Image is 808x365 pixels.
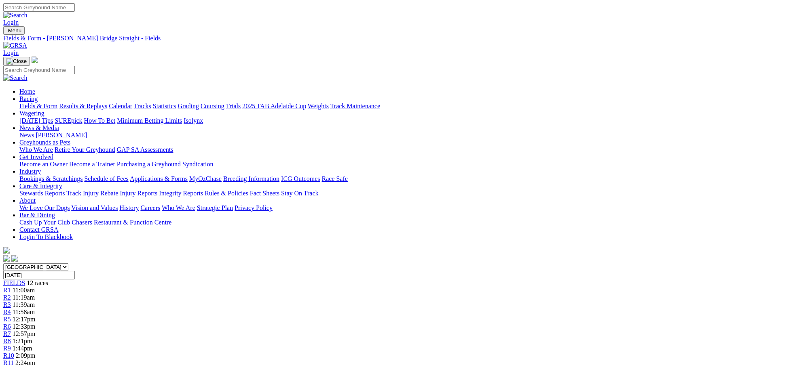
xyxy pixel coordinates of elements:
[159,190,203,197] a: Integrity Reports
[11,255,18,262] img: twitter.svg
[109,103,132,109] a: Calendar
[153,103,176,109] a: Statistics
[16,352,36,359] span: 2:09pm
[19,95,38,102] a: Racing
[13,330,36,337] span: 12:57pm
[189,175,222,182] a: MyOzChase
[19,103,57,109] a: Fields & Form
[19,190,65,197] a: Stewards Reports
[235,204,273,211] a: Privacy Policy
[117,146,173,153] a: GAP SA Assessments
[117,161,181,168] a: Purchasing a Greyhound
[19,219,805,226] div: Bar & Dining
[19,153,53,160] a: Get Involved
[19,175,82,182] a: Bookings & Scratchings
[19,233,73,240] a: Login To Blackbook
[120,190,157,197] a: Injury Reports
[3,247,10,254] img: logo-grsa-white.png
[3,57,30,66] button: Toggle navigation
[119,204,139,211] a: History
[226,103,241,109] a: Trials
[3,330,11,337] span: R7
[3,19,19,26] a: Login
[19,204,805,212] div: About
[3,35,805,42] div: Fields & Form - [PERSON_NAME] Bridge Straight - Fields
[8,27,21,34] span: Menu
[19,103,805,110] div: Racing
[55,146,115,153] a: Retire Your Greyhound
[59,103,107,109] a: Results & Replays
[3,271,75,279] input: Select date
[3,294,11,301] a: R2
[19,226,58,233] a: Contact GRSA
[281,175,320,182] a: ICG Outcomes
[19,197,36,204] a: About
[19,212,55,218] a: Bar & Dining
[130,175,188,182] a: Applications & Forms
[19,146,53,153] a: Who We Are
[69,161,115,168] a: Become a Trainer
[19,132,805,139] div: News & Media
[3,301,11,308] a: R3
[3,338,11,344] a: R8
[250,190,279,197] a: Fact Sheets
[19,204,70,211] a: We Love Our Dogs
[19,168,41,175] a: Industry
[72,219,171,226] a: Chasers Restaurant & Function Centre
[3,3,75,12] input: Search
[32,57,38,63] img: logo-grsa-white.png
[13,294,35,301] span: 11:19am
[3,287,11,294] a: R1
[223,175,279,182] a: Breeding Information
[19,190,805,197] div: Care & Integrity
[205,190,248,197] a: Rules & Policies
[3,323,11,330] a: R6
[3,42,27,49] img: GRSA
[19,117,53,124] a: [DATE] Tips
[19,161,805,168] div: Get Involved
[3,316,11,323] a: R5
[19,117,805,124] div: Wagering
[182,161,213,168] a: Syndication
[19,88,35,95] a: Home
[19,132,34,138] a: News
[178,103,199,109] a: Grading
[3,345,11,352] a: R9
[13,316,36,323] span: 12:17pm
[13,308,35,315] span: 11:58am
[3,308,11,315] a: R4
[19,139,70,146] a: Greyhounds as Pets
[3,352,14,359] a: R10
[322,175,347,182] a: Race Safe
[19,161,68,168] a: Become an Owner
[13,301,35,308] span: 11:39am
[19,175,805,182] div: Industry
[36,132,87,138] a: [PERSON_NAME]
[13,345,32,352] span: 1:44pm
[3,12,27,19] img: Search
[3,49,19,56] a: Login
[19,182,62,189] a: Care & Integrity
[3,66,75,74] input: Search
[84,117,116,124] a: How To Bet
[71,204,118,211] a: Vision and Values
[134,103,151,109] a: Tracks
[19,219,70,226] a: Cash Up Your Club
[3,279,25,286] span: FIELDS
[197,204,233,211] a: Strategic Plan
[281,190,318,197] a: Stay On Track
[117,117,182,124] a: Minimum Betting Limits
[19,146,805,153] div: Greyhounds as Pets
[242,103,306,109] a: 2025 TAB Adelaide Cup
[27,279,48,286] span: 12 races
[6,58,27,65] img: Close
[3,26,25,35] button: Toggle navigation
